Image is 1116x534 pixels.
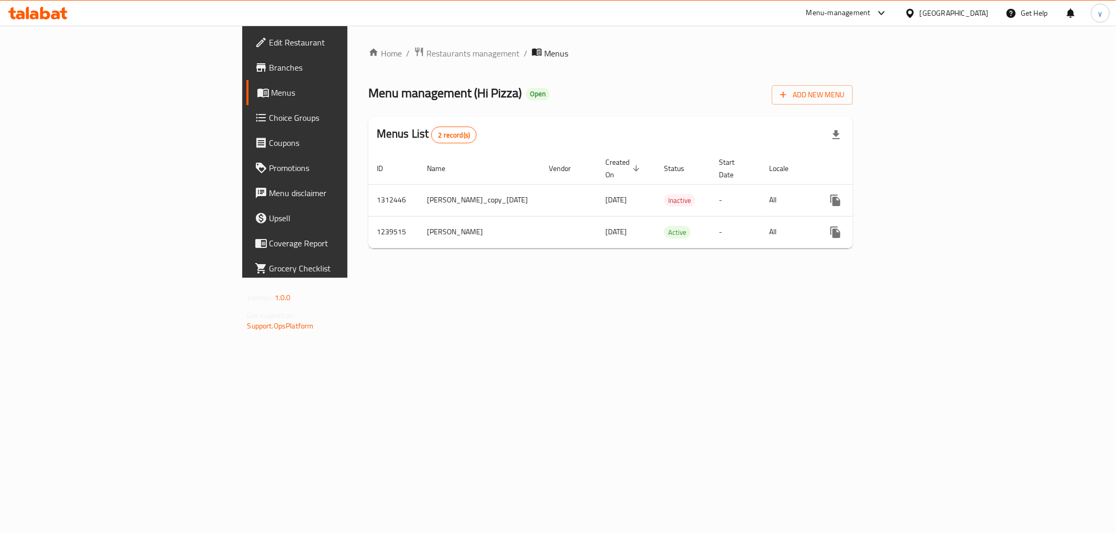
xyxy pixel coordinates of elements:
div: Inactive [664,194,695,207]
span: Restaurants management [426,47,520,60]
td: All [761,184,815,216]
span: 2 record(s) [432,130,476,140]
a: Grocery Checklist [246,256,429,281]
td: [PERSON_NAME] [419,216,540,248]
div: Total records count [431,127,477,143]
a: Upsell [246,206,429,231]
a: Coverage Report [246,231,429,256]
span: Status [664,162,698,175]
span: Created On [605,156,643,181]
span: Version: [247,291,273,304]
a: Promotions [246,155,429,180]
span: Edit Restaurant [269,36,420,49]
span: Branches [269,61,420,74]
table: enhanced table [368,153,932,248]
button: Change Status [848,220,873,245]
div: Menu-management [806,7,871,19]
span: Inactive [664,195,695,207]
a: Menu disclaimer [246,180,429,206]
div: Active [664,226,691,238]
span: Vendor [549,162,584,175]
button: more [823,220,848,245]
span: Upsell [269,212,420,224]
th: Actions [815,153,932,185]
h2: Menus List [377,126,477,143]
span: Open [526,89,550,98]
a: Edit Restaurant [246,30,429,55]
a: Choice Groups [246,105,429,130]
span: Menus [544,47,568,60]
li: / [524,47,527,60]
span: Coupons [269,137,420,149]
span: Promotions [269,162,420,174]
span: Name [427,162,459,175]
span: ID [377,162,397,175]
a: Support.OpsPlatform [247,319,314,333]
button: Change Status [848,188,873,213]
span: Menus [272,86,420,99]
a: Branches [246,55,429,80]
div: [GEOGRAPHIC_DATA] [920,7,989,19]
nav: breadcrumb [368,47,853,60]
a: Menus [246,80,429,105]
td: [PERSON_NAME]_copy_[DATE] [419,184,540,216]
span: Active [664,226,691,238]
span: Coverage Report [269,237,420,249]
a: Restaurants management [414,47,520,60]
td: - [711,216,761,248]
span: Choice Groups [269,111,420,124]
div: Open [526,88,550,100]
span: 1.0.0 [275,291,291,304]
span: Menu management ( Hi Pizza ) [368,81,522,105]
button: more [823,188,848,213]
span: Start Date [719,156,748,181]
span: Menu disclaimer [269,187,420,199]
button: Add New Menu [772,85,853,105]
span: Locale [769,162,802,175]
div: Export file [824,122,849,147]
a: Coupons [246,130,429,155]
span: [DATE] [605,193,627,207]
span: Add New Menu [780,88,844,101]
td: All [761,216,815,248]
span: Get support on: [247,309,296,322]
span: Grocery Checklist [269,262,420,275]
span: y [1098,7,1102,19]
span: [DATE] [605,225,627,238]
td: - [711,184,761,216]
